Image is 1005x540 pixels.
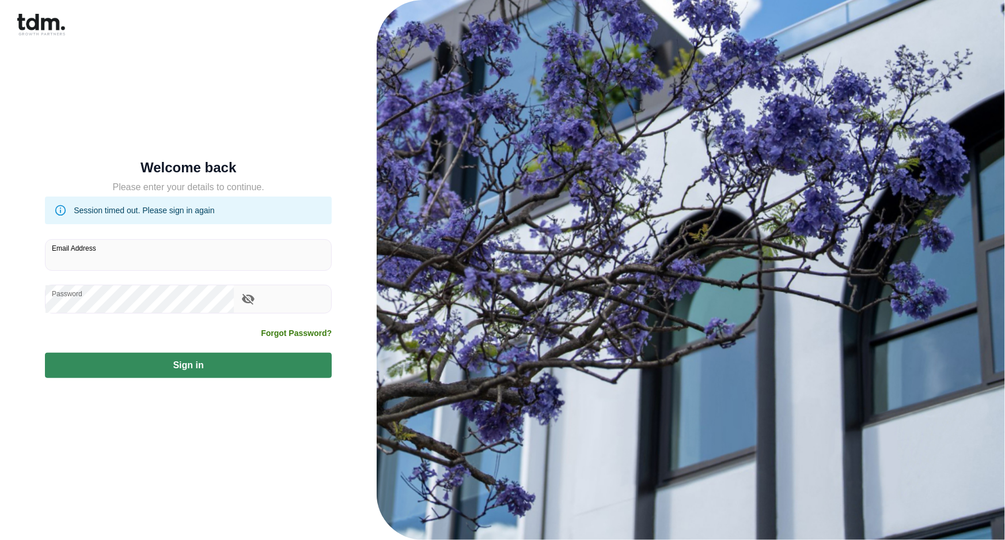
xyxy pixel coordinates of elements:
[74,200,214,221] div: Session timed out. Please sign in again
[45,180,332,194] h5: Please enter your details to continue.
[45,353,332,378] button: Sign in
[52,243,96,253] label: Email Address
[52,289,82,299] label: Password
[238,289,258,309] button: toggle password visibility
[45,162,332,173] h5: Welcome back
[261,327,332,339] a: Forgot Password?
